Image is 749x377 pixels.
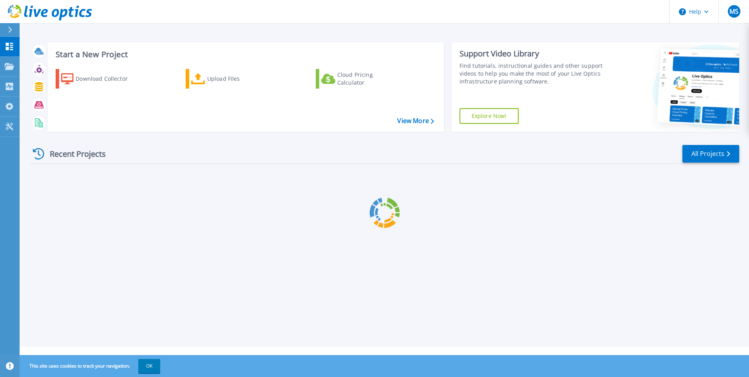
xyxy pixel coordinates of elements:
[207,71,270,87] div: Upload Files
[22,359,160,373] span: This site uses cookies to track your navigation.
[56,50,434,59] h3: Start a New Project
[729,8,738,14] span: MS
[56,69,143,89] a: Download Collector
[682,145,739,163] a: All Projects
[460,108,519,124] a: Explore Now!
[460,49,606,59] div: Support Video Library
[316,69,403,89] a: Cloud Pricing Calculator
[76,71,138,87] div: Download Collector
[30,144,116,163] div: Recent Projects
[460,62,606,85] div: Find tutorials, instructional guides and other support videos to help you make the most of your L...
[138,359,160,373] button: OK
[397,117,434,125] a: View More
[337,71,400,87] div: Cloud Pricing Calculator
[186,69,273,89] a: Upload Files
